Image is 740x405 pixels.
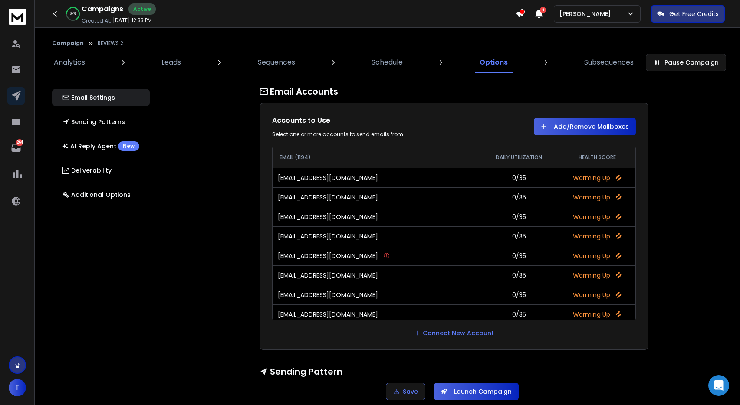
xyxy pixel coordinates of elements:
th: EMAIL (1194) [273,147,480,168]
td: 0/35 [480,265,559,285]
td: 0/35 [480,226,559,246]
div: New [118,141,139,151]
button: T [9,379,26,396]
p: Warming Up [564,232,631,241]
h1: Campaigns [82,4,123,14]
p: Warming Up [564,193,631,202]
p: 1264 [16,139,23,146]
button: Save [386,383,425,400]
p: Created At: [82,17,111,24]
th: HEALTH SCORE [559,147,636,168]
a: Analytics [49,52,90,73]
p: [EMAIL_ADDRESS][DOMAIN_NAME] [278,232,378,241]
td: 0/35 [480,207,559,226]
p: [EMAIL_ADDRESS][DOMAIN_NAME] [278,173,378,182]
a: Subsequences [579,52,639,73]
th: DAILY UTILIZATION [480,147,559,168]
img: logo [9,9,26,25]
h1: Accounts to Use [272,115,445,126]
p: [DATE] 12:33 PM [113,17,152,24]
div: Active [128,3,156,15]
p: Sending Patterns [62,118,125,126]
p: Warming Up [564,291,631,299]
p: Get Free Credits [669,10,719,18]
p: Subsequences [584,57,634,68]
p: Warming Up [564,271,631,280]
span: 6 [540,7,546,13]
button: Get Free Credits [651,5,725,23]
p: [EMAIL_ADDRESS][DOMAIN_NAME] [278,310,378,319]
p: Schedule [372,57,403,68]
p: REVIEWS 2 [98,40,123,47]
p: AI Reply Agent [62,141,139,151]
a: Schedule [366,52,408,73]
td: 0/35 [480,285,559,304]
a: 1264 [7,139,25,157]
p: 67 % [70,11,76,16]
button: Launch Campaign [434,383,519,400]
button: AI Reply AgentNew [52,137,150,155]
p: [EMAIL_ADDRESS][DOMAIN_NAME] [278,193,378,202]
button: Campaign [52,40,84,47]
a: Sequences [253,52,300,73]
button: Email Settings [52,89,150,106]
p: Warming Up [564,251,631,260]
p: Leads [161,57,181,68]
div: Select one or more accounts to send emails from [272,131,445,138]
p: [EMAIL_ADDRESS][DOMAIN_NAME] [278,271,378,280]
p: Warming Up [564,212,631,221]
p: Additional Options [62,190,131,199]
p: [EMAIL_ADDRESS][DOMAIN_NAME] [278,251,378,260]
p: Warming Up [564,310,631,319]
div: Open Intercom Messenger [708,375,729,396]
p: Options [480,57,508,68]
button: Additional Options [52,186,150,203]
td: 0/35 [480,168,559,187]
button: Deliverability [52,162,150,179]
td: 0/35 [480,304,559,324]
p: Email Settings [62,93,115,102]
td: 0/35 [480,187,559,207]
p: Sequences [258,57,295,68]
td: 0/35 [480,246,559,265]
button: Sending Patterns [52,113,150,131]
p: [EMAIL_ADDRESS][DOMAIN_NAME] [278,291,378,299]
p: Warming Up [564,173,631,182]
button: Add/Remove Mailboxes [534,118,636,135]
button: Pause Campaign [646,54,726,71]
p: Deliverability [62,166,112,175]
a: Connect New Account [414,329,494,337]
h1: Sending Pattern [260,366,648,378]
h1: Email Accounts [260,85,648,98]
a: Leads [156,52,186,73]
p: [PERSON_NAME] [559,10,615,18]
p: Analytics [54,57,85,68]
p: [EMAIL_ADDRESS][DOMAIN_NAME] [278,212,378,221]
a: Options [474,52,513,73]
